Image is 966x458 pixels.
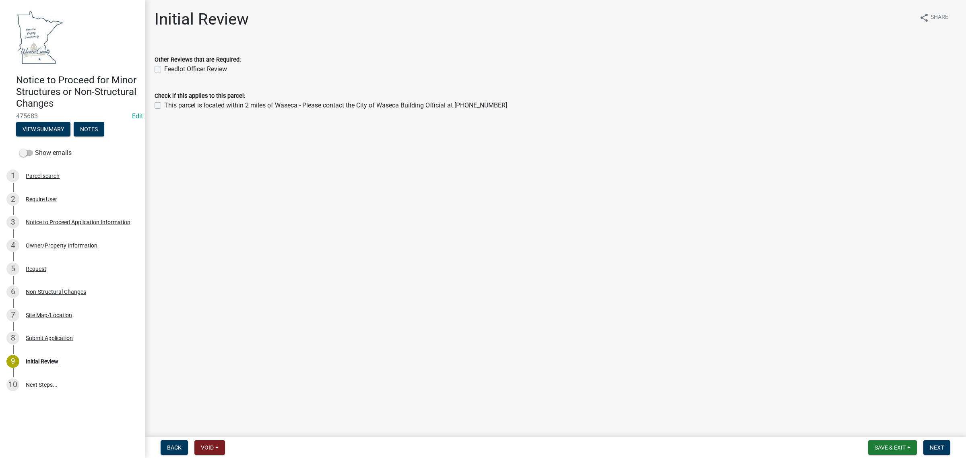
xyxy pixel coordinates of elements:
[26,173,60,179] div: Parcel search
[913,10,955,25] button: shareShare
[26,312,72,318] div: Site Map/Location
[6,239,19,252] div: 4
[930,444,944,451] span: Next
[201,444,214,451] span: Void
[155,93,245,99] label: Check if this applies to this parcel:
[155,57,241,63] label: Other Reviews that are Required:
[16,122,70,136] button: View Summary
[155,10,249,29] h1: Initial Review
[167,444,182,451] span: Back
[6,285,19,298] div: 6
[6,355,19,368] div: 9
[6,216,19,229] div: 3
[74,127,104,133] wm-modal-confirm: Notes
[26,219,130,225] div: Notice to Proceed Application Information
[6,169,19,182] div: 1
[194,440,225,455] button: Void
[164,101,507,110] label: This parcel is located within 2 miles of Waseca - Please contact the City of Waseca Building Offi...
[919,13,929,23] i: share
[6,332,19,345] div: 8
[868,440,917,455] button: Save & Exit
[132,112,143,120] wm-modal-confirm: Edit Application Number
[26,359,58,364] div: Initial Review
[16,8,64,66] img: Waseca County, Minnesota
[931,13,948,23] span: Share
[164,64,227,74] label: Feedlot Officer Review
[875,444,906,451] span: Save & Exit
[26,289,86,295] div: Non-Structural Changes
[6,262,19,275] div: 5
[132,112,143,120] a: Edit
[26,243,97,248] div: Owner/Property Information
[16,127,70,133] wm-modal-confirm: Summary
[6,309,19,322] div: 7
[26,266,46,272] div: Request
[16,74,138,109] h4: Notice to Proceed for Minor Structures or Non-Structural Changes
[6,378,19,391] div: 10
[923,440,950,455] button: Next
[26,196,57,202] div: Require User
[19,148,72,158] label: Show emails
[74,122,104,136] button: Notes
[161,440,188,455] button: Back
[6,193,19,206] div: 2
[26,335,73,341] div: Submit Application
[16,112,129,120] span: 475683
